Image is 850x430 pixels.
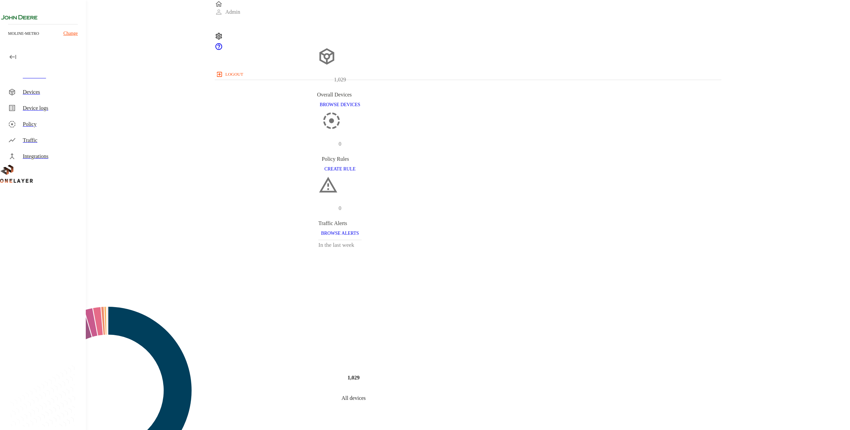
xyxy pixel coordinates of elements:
[322,163,358,175] button: CREATE RULE
[318,230,362,236] a: BROWSE ALERTS
[318,240,362,250] h3: In the last week
[318,219,362,227] div: Traffic Alerts
[339,140,341,148] p: 0
[215,69,721,80] a: logout
[347,373,359,381] h4: 1,029
[317,99,363,111] button: BROWSE DEVICES
[339,204,341,212] p: 0
[317,101,363,107] a: BROWSE DEVICES
[215,46,223,52] a: onelayer-support
[225,8,240,16] p: Admin
[322,155,358,163] div: Policy Rules
[215,69,246,80] button: logout
[215,46,223,52] span: Support Portal
[317,91,363,99] div: Overall Devices
[322,166,358,171] a: CREATE RULE
[341,394,366,402] p: All devices
[318,227,362,240] button: BROWSE ALERTS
